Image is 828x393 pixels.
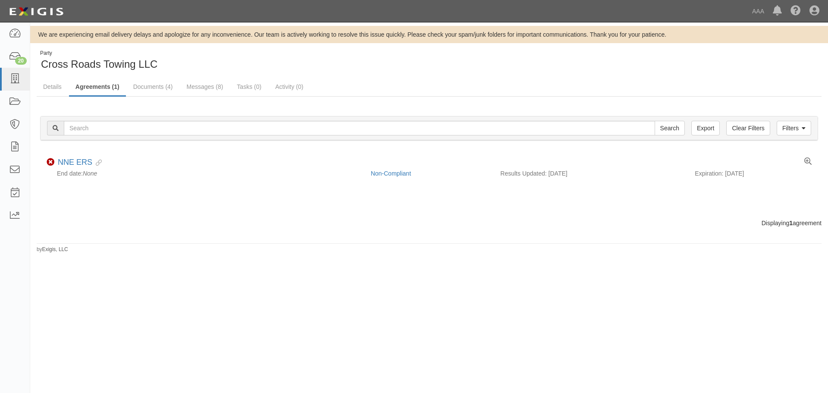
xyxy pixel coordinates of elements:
[64,121,655,135] input: Search
[47,158,54,166] i: Non-Compliant
[37,246,68,253] small: by
[40,50,157,57] div: Party
[83,170,97,177] em: None
[92,160,102,166] i: Evidence Linked
[15,57,27,65] div: 20
[58,158,92,167] a: NNE ERS
[30,30,828,39] div: We are experiencing email delivery delays and apologize for any inconvenience. Our team is active...
[58,158,102,167] div: NNE ERS
[230,78,268,95] a: Tasks (0)
[790,6,801,16] i: Help Center - Complianz
[695,169,812,178] div: Expiration: [DATE]
[127,78,179,95] a: Documents (4)
[777,121,811,135] a: Filters
[37,78,68,95] a: Details
[180,78,230,95] a: Messages (8)
[37,50,423,72] div: Cross Roads Towing LLC
[6,4,66,19] img: logo-5460c22ac91f19d4615b14bd174203de0afe785f0fc80cf4dbbc73dc1793850b.png
[42,246,68,252] a: Exigis, LLC
[30,219,828,227] div: Displaying agreement
[41,58,157,70] span: Cross Roads Towing LLC
[47,169,364,178] div: End date:
[69,78,126,97] a: Agreements (1)
[500,169,682,178] div: Results Updated: [DATE]
[804,158,812,166] a: View results summary
[726,121,770,135] a: Clear Filters
[371,170,411,177] a: Non-Compliant
[748,3,768,20] a: AAA
[691,121,720,135] a: Export
[269,78,310,95] a: Activity (0)
[655,121,685,135] input: Search
[789,220,793,226] b: 1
